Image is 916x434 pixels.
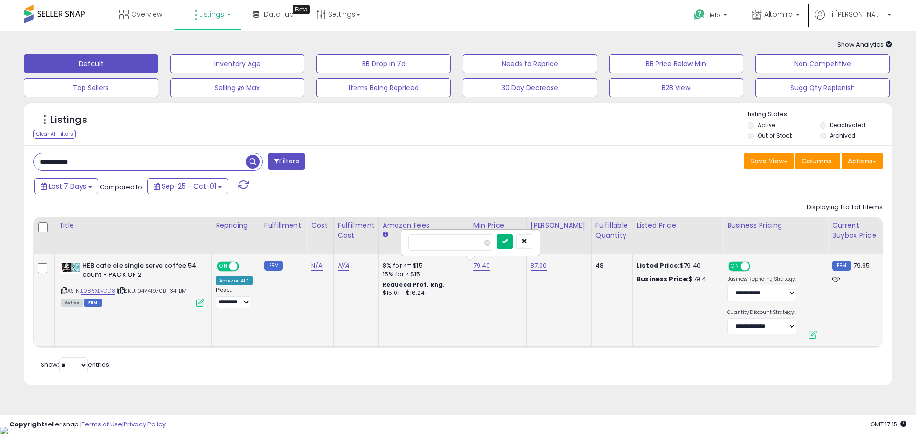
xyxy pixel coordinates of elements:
div: $79.40 [636,262,716,270]
strong: Copyright [10,420,44,429]
div: 15% for > $15 [383,270,462,279]
label: Quantity Discount Strategy: [727,309,796,316]
img: 51lbvXkZ7jL._SL40_.jpg [61,262,80,274]
button: Filters [268,153,305,170]
small: FBM [264,261,283,271]
span: Compared to: [100,182,144,192]
button: Non Competitive [755,54,890,73]
button: Sugg Qty Replenish [755,78,890,97]
div: Amazon AI * [216,276,253,285]
div: Clear All Filters [33,130,76,139]
div: Fulfillment [264,221,303,231]
span: | SKU: 04V41970BH34FBM [117,287,187,294]
div: Repricing [216,221,256,231]
button: BB Price Below Min [609,54,744,73]
div: seller snap | | [10,420,166,429]
a: B085XLVDD8 [81,287,115,295]
span: Overview [131,10,162,19]
p: Listing States: [748,110,892,119]
b: Reduced Prof. Rng. [383,281,445,289]
a: Privacy Policy [124,420,166,429]
label: Active [758,121,775,129]
span: FBM [84,299,102,307]
a: N/A [338,261,349,271]
i: Get Help [693,9,705,20]
div: Fulfillment Cost [338,221,375,241]
h5: Listings [51,113,87,127]
div: Amazon Fees [383,221,465,231]
button: Default [24,54,158,73]
div: [PERSON_NAME] [531,221,587,231]
span: Columns [801,156,832,166]
span: Show: entries [41,360,109,369]
div: Business Pricing [727,221,824,231]
button: B2B View [609,78,744,97]
a: 79.40 [473,261,490,271]
label: Out of Stock [758,131,792,140]
span: All listings currently available for purchase on Amazon [61,299,83,307]
div: Min Price [473,221,522,231]
label: Archived [830,131,855,140]
label: Deactivated [830,121,865,129]
span: DataHub [264,10,294,19]
button: Items Being Repriced [316,78,451,97]
div: ASIN: [61,262,204,306]
b: Listed Price: [636,261,680,270]
a: Hi [PERSON_NAME] [815,10,891,31]
b: Business Price: [636,274,689,283]
button: 30 Day Decrease [463,78,597,97]
button: Save View [744,153,794,169]
button: Top Sellers [24,78,158,97]
a: Terms of Use [82,420,122,429]
b: HEB cafe ole single serve coffee 54 count - PACK OF 2 [83,262,198,282]
div: 48 [595,262,625,270]
span: Altomira [764,10,793,19]
div: Cost [311,221,330,231]
span: 79.95 [854,261,870,270]
a: N/A [311,261,323,271]
label: Business Repricing Strategy: [727,276,796,283]
span: OFF [749,262,764,271]
div: 8% for <= $15 [383,262,462,270]
span: Hi [PERSON_NAME] [827,10,885,19]
button: Inventory Age [170,54,305,73]
span: OFF [238,262,253,271]
a: 87.00 [531,261,547,271]
button: BB Drop in 7d [316,54,451,73]
button: Needs to Reprice [463,54,597,73]
button: Selling @ Max [170,78,305,97]
span: ON [218,262,229,271]
span: Sep-25 - Oct-01 [162,182,216,191]
button: Actions [842,153,883,169]
div: Title [59,221,208,231]
span: Help [708,11,720,19]
a: Help [686,1,737,31]
div: $79.4 [636,275,716,283]
div: Preset: [216,287,253,308]
span: Listings [199,10,224,19]
span: Last 7 Days [49,182,86,191]
small: Amazon Fees. [383,231,388,239]
button: Sep-25 - Oct-01 [147,178,228,194]
span: 2025-10-9 17:15 GMT [870,420,906,429]
button: Last 7 Days [34,178,98,194]
div: $15.01 - $16.24 [383,289,462,297]
span: Show Analytics [837,40,892,49]
div: Current Buybox Price [832,221,881,241]
div: Tooltip anchor [293,5,310,14]
button: Columns [795,153,840,169]
div: Displaying 1 to 1 of 1 items [807,203,883,212]
div: Listed Price [636,221,719,231]
span: ON [729,262,741,271]
small: FBM [832,261,851,271]
div: Fulfillable Quantity [595,221,628,241]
